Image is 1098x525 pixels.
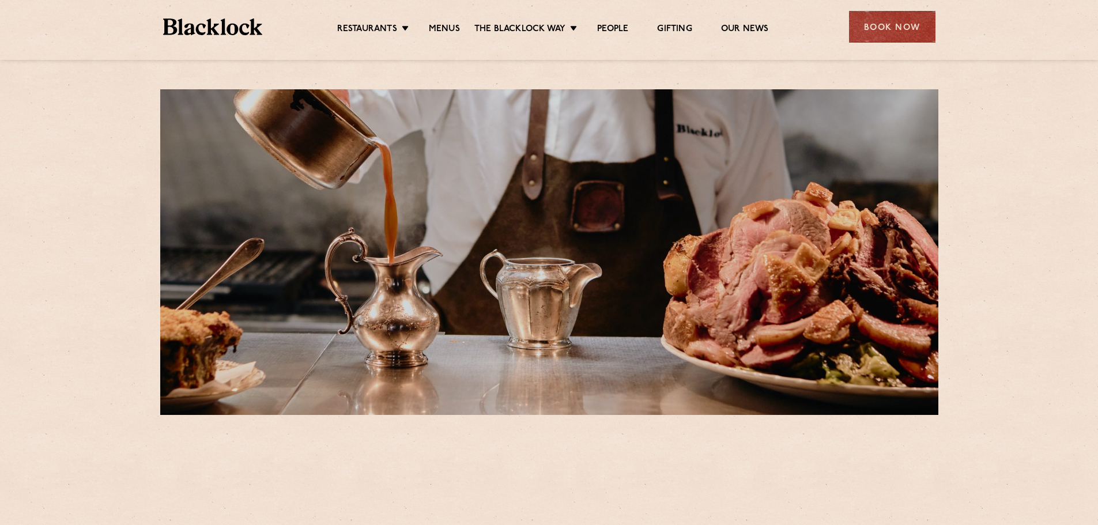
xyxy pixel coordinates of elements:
a: The Blacklock Way [474,24,565,36]
div: Book Now [849,11,935,43]
img: BL_Textured_Logo-footer-cropped.svg [163,18,263,35]
a: Gifting [657,24,692,36]
a: Restaurants [337,24,397,36]
a: Menus [429,24,460,36]
a: Our News [721,24,769,36]
a: People [597,24,628,36]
